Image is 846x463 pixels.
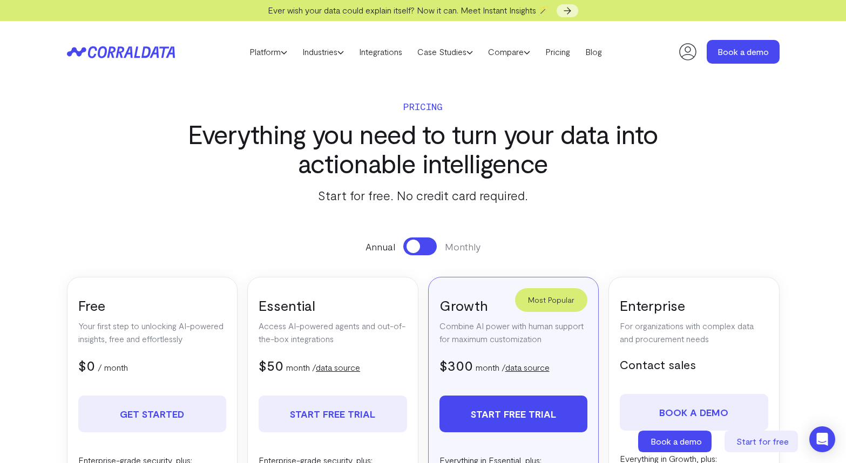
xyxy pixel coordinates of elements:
[259,396,407,432] a: Start free trial
[316,362,360,372] a: data source
[242,44,295,60] a: Platform
[620,319,768,345] p: For organizations with complex data and procurement needs
[736,436,789,446] span: Start for free
[809,426,835,452] div: Open Intercom Messenger
[439,319,588,345] p: Combine AI power with human support for maximum customization
[78,357,95,373] span: $0
[78,319,227,345] p: Your first step to unlocking AI-powered insights, free and effortlessly
[351,44,410,60] a: Integrations
[578,44,610,60] a: Blog
[268,5,549,15] span: Ever wish your data could explain itself? Now it can. Meet Instant Insights 🪄
[366,240,395,254] span: Annual
[445,240,480,254] span: Monthly
[480,44,538,60] a: Compare
[651,436,702,446] span: Book a demo
[620,356,768,372] h5: Contact sales
[707,40,780,64] a: Book a demo
[538,44,578,60] a: Pricing
[439,296,588,314] h3: Growth
[172,186,675,205] p: Start for free. No credit card required.
[410,44,480,60] a: Case Studies
[505,362,550,372] a: data source
[78,396,227,432] a: Get Started
[476,361,550,374] p: month /
[78,296,227,314] h3: Free
[259,319,407,345] p: Access AI-powered agents and out-of-the-box integrations
[172,99,675,114] p: Pricing
[295,44,351,60] a: Industries
[172,119,675,178] h3: Everything you need to turn your data into actionable intelligence
[439,396,588,432] a: Start free trial
[439,357,473,373] span: $300
[620,394,768,431] a: Book a demo
[620,296,768,314] h3: Enterprise
[725,431,800,452] a: Start for free
[286,361,360,374] p: month /
[638,431,714,452] a: Book a demo
[515,288,587,312] div: Most Popular
[98,361,128,374] p: / month
[259,296,407,314] h3: Essential
[259,357,283,373] span: $50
